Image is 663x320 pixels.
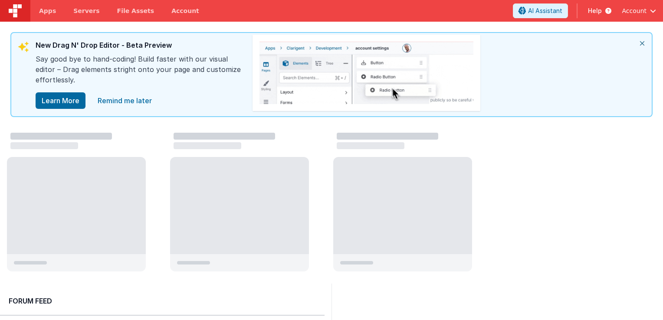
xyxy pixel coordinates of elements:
[513,3,568,18] button: AI Assistant
[622,7,656,15] button: Account
[622,7,647,15] span: Account
[117,7,154,15] span: File Assets
[73,7,99,15] span: Servers
[528,7,562,15] span: AI Assistant
[9,296,316,306] h2: Forum Feed
[633,33,652,54] i: close
[588,7,602,15] span: Help
[92,92,157,109] a: close
[36,54,244,92] div: Say good bye to hand-coding! Build faster with our visual editor – Drag elements stright onto you...
[36,40,244,54] div: New Drag N' Drop Editor - Beta Preview
[39,7,56,15] span: Apps
[36,92,85,109] button: Learn More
